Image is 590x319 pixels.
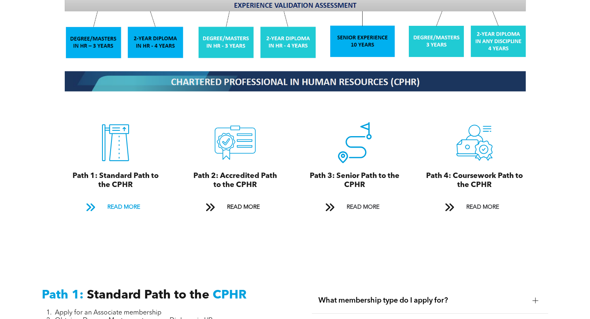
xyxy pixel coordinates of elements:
span: Standard Path to the [87,289,209,301]
span: Path 4: Coursework Path to the CPHR [426,172,523,189]
span: READ MORE [224,200,263,215]
span: What membership type do I apply for? [318,296,526,305]
span: Path 2: Accredited Path to the CPHR [193,172,277,189]
a: READ MORE [80,200,151,215]
span: Path 3: Senior Path to the CPHR [310,172,399,189]
span: CPHR [213,289,247,301]
a: READ MORE [439,200,510,215]
span: Path 1: Standard Path to the CPHR [73,172,159,189]
span: READ MORE [463,200,502,215]
span: Path 1: [42,289,84,301]
span: Apply for an Associate membership [55,310,161,316]
span: READ MORE [344,200,382,215]
span: READ MORE [104,200,143,215]
a: READ MORE [200,200,270,215]
a: READ MORE [320,200,390,215]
